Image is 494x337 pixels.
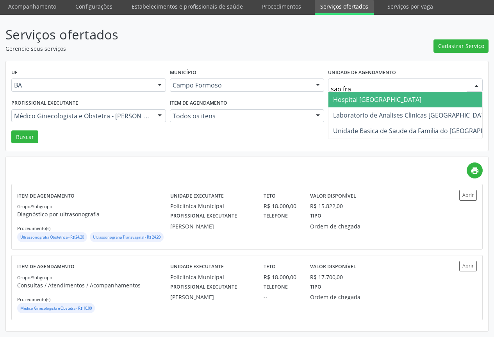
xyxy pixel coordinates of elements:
label: Profissional executante [170,210,237,222]
label: Valor disponível [310,261,356,273]
label: Unidade de agendamento [328,67,396,79]
span: Médico Ginecologista e Obstetra - [PERSON_NAME] [14,112,150,120]
span: Laboratorio de Analises Clinicas [GEOGRAPHIC_DATA] [333,111,490,119]
label: Telefone [264,281,288,293]
label: UF [11,67,18,79]
span: Hospital [GEOGRAPHIC_DATA] [333,95,421,104]
label: Profissional executante [170,281,237,293]
small: Grupo/Subgrupo [17,203,52,209]
button: Abrir [459,261,477,271]
a: print [467,162,483,178]
div: Ordem de chegada [310,222,369,230]
p: Diagnóstico por ultrasonografia [17,210,170,218]
small: Ultrassonografia Transvaginal - R$ 24,20 [93,235,161,240]
label: Profissional executante [11,97,78,109]
div: R$ 17.700,00 [310,273,343,281]
div: Policlínica Municipal [170,273,252,281]
small: Procedimento(s) [17,225,50,231]
p: Gerencie seus serviços [5,45,344,53]
span: BA [14,81,150,89]
label: Item de agendamento [170,97,227,109]
label: Tipo [310,210,321,222]
label: Município [170,67,196,79]
div: Policlínica Municipal [170,202,252,210]
button: Abrir [459,190,477,200]
label: Unidade executante [170,190,224,202]
label: Tipo [310,281,321,293]
small: Grupo/Subgrupo [17,275,52,280]
label: Teto [264,190,276,202]
input: Selecione um estabelecimento [331,81,467,97]
div: -- [264,293,299,301]
div: -- [264,222,299,230]
button: Cadastrar Serviço [433,39,489,53]
div: [PERSON_NAME] [170,222,252,230]
label: Item de agendamento [17,190,75,202]
label: Teto [264,261,276,273]
p: Consultas / Atendimentos / Acompanhamentos [17,281,170,289]
small: Médico Ginecologista e Obstetra - R$ 10,00 [20,306,92,311]
label: Item de agendamento [17,261,75,273]
div: R$ 18.000,00 [264,202,299,210]
label: Unidade executante [170,261,224,273]
i: print [471,166,479,175]
button: Buscar [11,130,38,144]
label: Telefone [264,210,288,222]
label: Valor disponível [310,190,356,202]
div: Ordem de chegada [310,293,369,301]
div: R$ 15.822,00 [310,202,343,210]
span: Todos os itens [173,112,309,120]
div: [PERSON_NAME] [170,293,252,301]
p: Serviços ofertados [5,25,344,45]
span: Cadastrar Serviço [438,42,484,50]
div: R$ 18.000,00 [264,273,299,281]
span: Campo Formoso [173,81,309,89]
small: Ultrassonografia Obstetrica - R$ 24,20 [20,235,84,240]
small: Procedimento(s) [17,296,50,302]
